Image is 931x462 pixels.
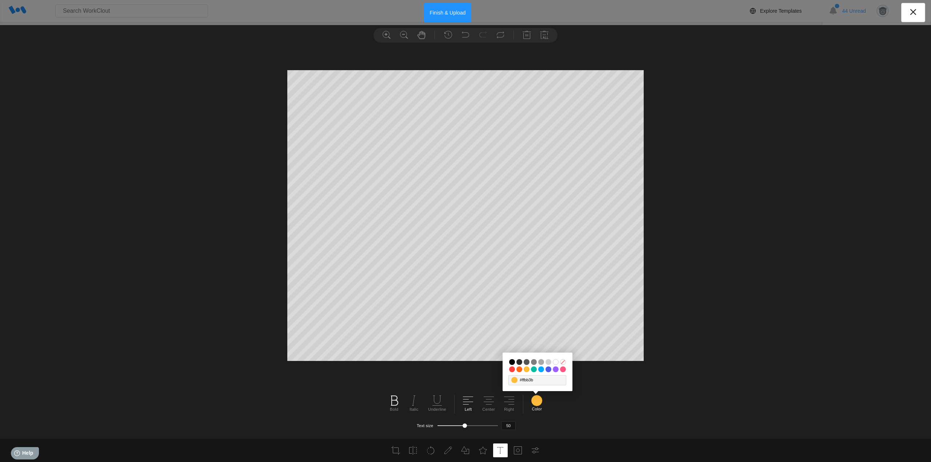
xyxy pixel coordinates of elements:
input: #ff4040 [509,366,515,372]
label: Center [482,407,495,411]
div: Color [531,395,543,411]
input: #ffbb3b [524,366,530,372]
label: Italic [409,407,418,411]
label: Text size [417,423,433,428]
button: Finish & Upload [424,3,472,22]
input: #ff6518 [516,366,522,372]
input: #9e5fff [553,366,559,372]
input: #00a9ff [538,366,544,372]
input: #ffffff [553,359,559,365]
input: #2a2a2a [516,359,522,365]
input: #515ce6 [546,366,551,372]
input: #7e7e7e [531,359,537,365]
label: Left [465,407,472,411]
label: Bold [390,407,398,411]
label: Color [532,407,542,411]
input: #ff5583 [560,366,566,372]
input: #a8a8a8 [538,359,544,365]
label: Right [504,407,514,411]
input: #d2d2d2 [546,359,551,365]
input: #000000 [509,359,515,365]
label: Underline [428,407,446,411]
input: #545454 [524,359,530,365]
span: #ffbb3b [511,377,518,383]
input: #03bd9e [531,366,537,372]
